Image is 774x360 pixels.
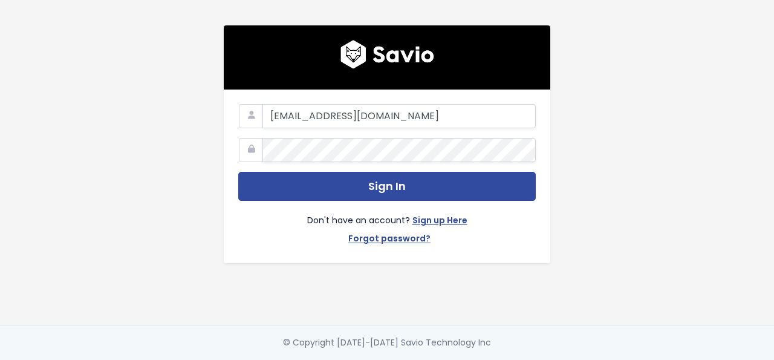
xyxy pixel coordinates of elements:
input: Your Work Email Address [262,104,536,128]
div: © Copyright [DATE]-[DATE] Savio Technology Inc [283,335,491,350]
button: Sign In [238,172,536,201]
div: Don't have an account? [238,201,536,248]
a: Sign up Here [412,213,467,231]
a: Forgot password? [348,231,431,249]
img: logo600x187.a314fd40982d.png [340,40,434,69]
